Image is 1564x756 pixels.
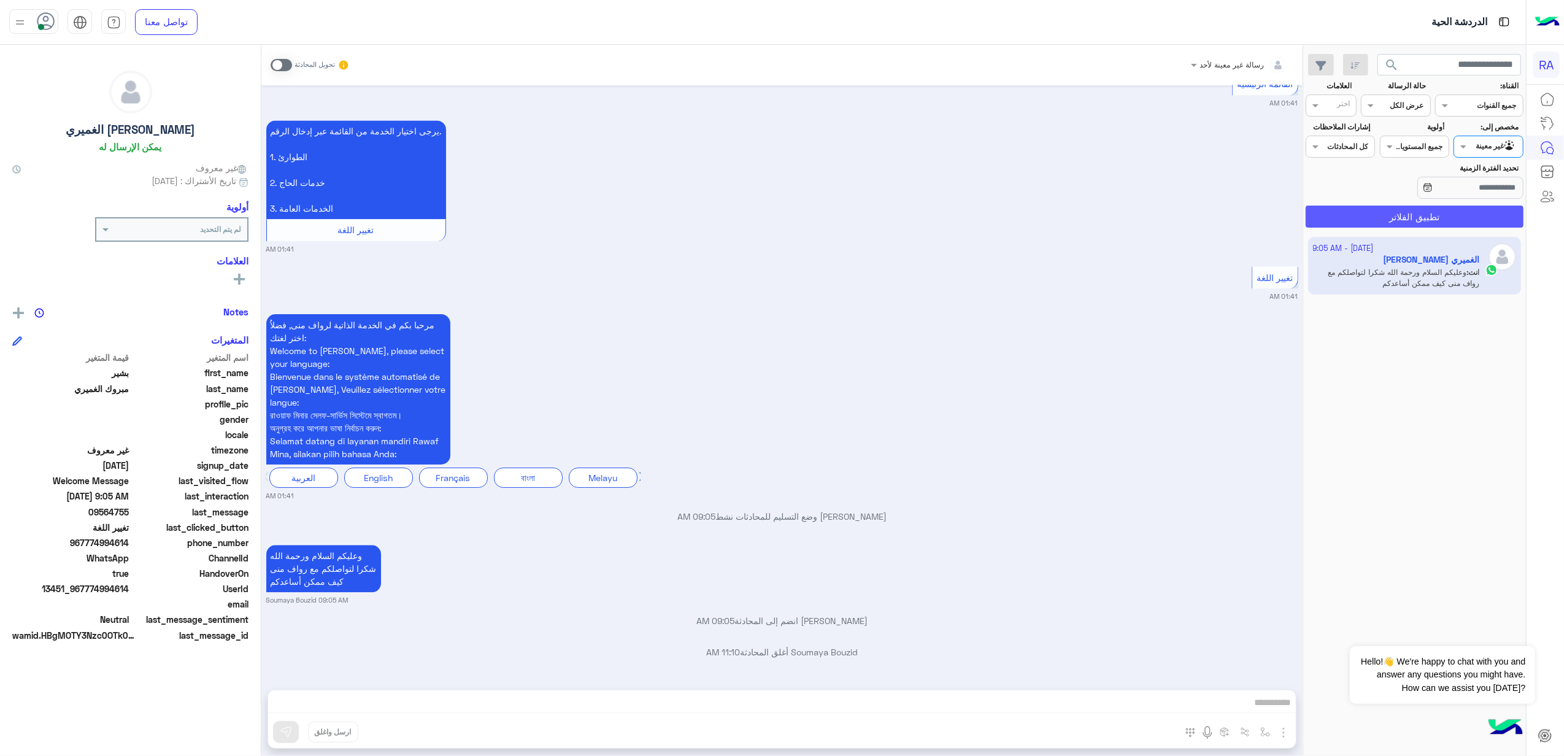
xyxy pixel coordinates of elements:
[1385,58,1400,72] span: search
[1533,52,1560,78] div: RA
[132,490,249,503] span: last_interaction
[132,444,249,457] span: timezone
[73,15,87,29] img: tab
[152,174,236,187] span: تاريخ الأشتراك : [DATE]
[1377,54,1408,80] button: search
[12,15,28,30] img: profile
[1307,80,1352,91] label: العلامات
[132,506,249,519] span: last_message
[34,308,44,318] img: notes
[196,161,248,174] span: غير معروف
[132,428,249,441] span: locale
[132,613,249,626] span: last_message_sentiment
[1437,80,1519,91] label: القناة:
[419,468,488,488] div: Français
[12,521,129,534] span: تغيير اللغة
[132,598,249,611] span: email
[12,552,129,565] span: 2
[200,225,241,234] b: لم يتم التحديد
[494,468,563,488] div: বাংলা
[12,382,129,395] span: مبروك الغميري
[223,306,248,317] h6: Notes
[66,123,195,137] h5: [PERSON_NAME] الغميري
[1270,98,1298,108] small: 01:41 AM
[12,490,129,503] span: 2025-10-06T06:05:34.367Z
[266,120,446,219] p: 6/10/2025, 1:41 AM
[266,314,450,465] p: 6/10/2025, 1:41 AM
[344,468,413,488] div: English
[696,615,734,626] span: 09:05 AM
[1337,98,1352,112] div: اختر
[1455,121,1519,133] label: مخصص إلى:
[677,511,715,522] span: 09:05 AM
[1497,14,1512,29] img: tab
[132,552,249,565] span: ChannelId
[1350,646,1535,704] span: Hello!👋 We're happy to chat with you and answer any questions you might have. How can we assist y...
[132,582,249,595] span: UserId
[137,629,248,642] span: last_message_id
[226,201,248,212] h6: أولوية
[132,382,249,395] span: last_name
[1257,272,1293,283] span: تغيير اللغة
[1307,121,1370,133] label: إشارات الملاحظات
[1431,14,1487,31] p: الدردشة الحية
[12,506,129,519] span: 09564755
[1306,206,1524,228] button: تطبيق الفلاتر
[132,366,249,379] span: first_name
[12,629,135,642] span: wamid.HBgMOTY3Nzc0OTk0NjE0FQIAEhggQTVBRDMwOTQ2RTVDMDA0MUFDNzZGNkU5RTc4QTM1MjQA
[12,582,129,595] span: 13451_967774994614
[12,474,129,487] span: Welcome Message
[266,614,1298,627] p: [PERSON_NAME] انضم إلى المحادثة
[1200,60,1265,69] span: رسالة غير معينة لأحد
[12,255,248,266] h6: العلامات
[12,428,129,441] span: null
[269,468,338,488] div: العربية
[12,351,129,364] span: قيمة المتغير
[1484,707,1527,750] img: hulul-logo.png
[101,9,126,35] a: tab
[132,474,249,487] span: last_visited_flow
[266,595,349,605] small: Soumaya Bouzid 09:05 AM
[211,334,248,345] h6: المتغيرات
[132,413,249,426] span: gender
[110,71,152,113] img: defaultAdmin.png
[99,141,162,152] h6: يمكن الإرسال له
[132,521,249,534] span: last_clicked_button
[266,545,381,592] p: 6/10/2025, 9:05 AM
[12,567,129,580] span: true
[266,244,295,254] small: 01:41 AM
[338,225,374,235] span: تغيير اللغة
[1381,121,1444,133] label: أولوية
[569,468,638,488] div: Melayu
[12,444,129,457] span: غير معروف
[132,567,249,580] span: HandoverOn
[266,646,1298,658] p: Soumaya Bouzid أغلق المحادثة
[12,598,129,611] span: null
[266,491,295,501] small: 01:41 AM
[107,15,121,29] img: tab
[132,351,249,364] span: اسم المتغير
[12,536,129,549] span: 967774994614
[308,722,358,742] button: ارسل واغلق
[1363,80,1426,91] label: حالة الرسالة
[1381,163,1519,174] label: تحديد الفترة الزمنية
[12,413,129,426] span: null
[12,613,129,626] span: 0
[706,647,740,657] span: 11:10 AM
[295,60,335,70] small: تحويل المحادثة
[135,9,198,35] a: تواصل معنا
[12,459,129,472] span: 2025-10-05T22:30:22.608Z
[266,510,1298,523] p: [PERSON_NAME] وضع التسليم للمحادثات نشط
[13,307,24,318] img: add
[132,459,249,472] span: signup_date
[12,366,129,379] span: بشير
[1535,9,1560,35] img: Logo
[132,536,249,549] span: phone_number
[1270,291,1298,301] small: 01:41 AM
[132,398,249,411] span: profile_pic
